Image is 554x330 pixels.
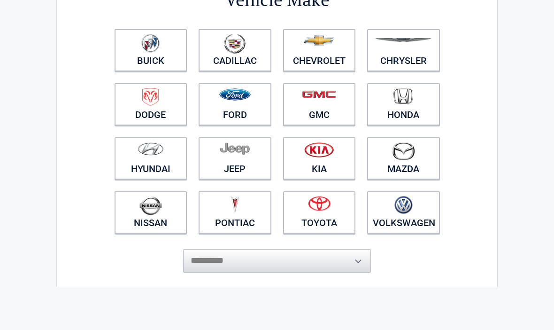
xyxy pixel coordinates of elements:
[115,83,187,126] a: Dodge
[308,196,331,211] img: toyota
[283,29,356,71] a: Chevrolet
[199,137,271,180] a: Jeep
[393,88,413,104] img: honda
[283,137,356,180] a: Kia
[302,90,336,98] img: gmc
[219,88,251,101] img: ford
[283,191,356,234] a: Toyota
[367,191,440,234] a: Volkswagen
[199,191,271,234] a: Pontiac
[141,34,160,53] img: buick
[115,191,187,234] a: Nissan
[367,83,440,126] a: Honda
[199,29,271,71] a: Cadillac
[303,35,335,46] img: chevrolet
[283,83,356,126] a: GMC
[392,142,415,160] img: mazda
[139,196,162,215] img: nissan
[367,137,440,180] a: Mazda
[224,34,246,54] img: cadillac
[115,137,187,180] a: Hyundai
[115,29,187,71] a: Buick
[230,196,239,214] img: pontiac
[394,196,413,214] img: volkswagen
[304,142,334,157] img: kia
[367,29,440,71] a: Chrysler
[199,83,271,126] a: Ford
[375,38,432,42] img: chrysler
[138,142,164,156] img: hyundai
[142,88,159,106] img: dodge
[220,142,250,155] img: jeep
